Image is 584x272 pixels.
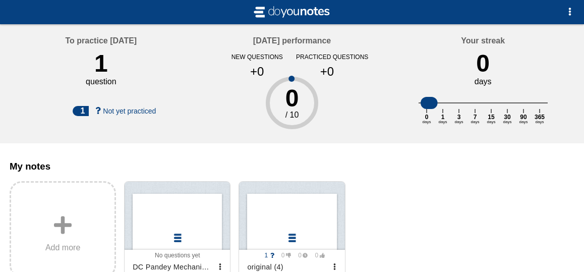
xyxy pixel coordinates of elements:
[103,107,156,115] span: Not yet practiced
[73,106,89,116] div: 1
[535,114,545,121] text: 365
[222,86,362,111] div: 0
[487,120,495,124] text: days
[94,49,108,77] div: 1
[441,114,444,121] text: 1
[45,243,80,252] span: Add more
[438,120,447,124] text: days
[503,120,511,124] text: days
[488,114,495,121] text: 15
[457,114,460,121] text: 3
[10,161,574,172] h3: My notes
[296,53,358,61] div: practiced questions
[560,2,580,22] button: Options
[520,114,527,121] text: 90
[259,252,274,259] span: 1
[293,252,308,259] span: 0
[226,53,288,61] div: new questions
[300,65,354,79] div: +0
[473,114,477,121] text: 7
[471,120,479,124] text: days
[86,77,116,86] div: question
[519,120,528,124] text: days
[454,120,463,124] text: days
[425,114,428,121] text: 0
[222,111,362,120] div: / 10
[230,65,284,79] div: +0
[422,120,431,124] text: days
[310,252,325,259] span: 0
[475,77,492,86] div: days
[252,4,332,20] img: svg+xml;base64,CiAgICAgIDxzdmcgdmlld0JveD0iLTIgLTIgMjAgNCIgeG1sbnM9Imh0dHA6Ly93d3cudzMub3JnLzIwMD...
[66,36,137,45] h4: To practice [DATE]
[276,252,291,259] span: 0
[504,114,511,121] text: 30
[476,49,490,77] div: 0
[461,36,505,45] h4: Your streak
[535,120,544,124] text: days
[155,252,200,259] span: No questions yet
[253,36,331,45] h4: [DATE] performance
